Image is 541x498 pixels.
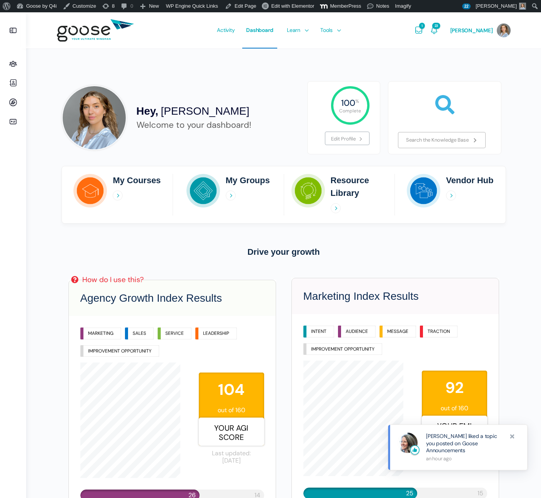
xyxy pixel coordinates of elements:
p: MARKETING [88,331,113,336]
p: IMPROVEMENT OPPORTUNITY [311,346,375,352]
p: LEADERSHIP [203,331,229,336]
h2: My Courses [113,174,161,187]
p: MESSAGE [387,329,408,334]
a: How do I use this? [68,274,147,285]
a: Learn [283,12,311,48]
h3: Agency Growth Index Results [61,280,283,316]
span: Dashboard [246,12,273,48]
img: My Courses [73,174,107,207]
img: Resource Library [291,174,325,207]
span: Tools [320,12,333,48]
a: Messages [414,12,423,48]
iframe: Chat Widget [503,461,541,498]
a: Edit Profile [325,132,370,145]
a: Search the Knowledge Base [398,132,486,148]
span: out of 160 [428,378,481,412]
span: 1 [419,23,424,29]
span: out of 160 [205,380,258,414]
a: Activity [213,12,238,48]
a: My Groups My Groups [173,174,284,216]
p: INTENT [311,329,326,334]
img: Email Icons – white [68,269,70,279]
span: Last updated: [DATE] [199,450,264,464]
strong: 104 [205,380,258,399]
a: Vendor Hub Vendor Hub [395,174,506,216]
p: AUDIENCE [346,329,368,334]
a: [PERSON_NAME] [450,12,511,48]
img: Vendor Hub [407,174,440,207]
h2: Vendor Hub [446,174,493,187]
a: [PERSON_NAME] liked a topic you posted on Goose Announcements [426,433,504,454]
a: Tools [316,12,343,48]
img: Profile Photo [397,433,418,453]
span: Your AGI Score [199,418,264,446]
p: IMPROVEMENT OPPORTUNITY [88,348,151,354]
a: Dashboard [242,12,277,48]
span: Learn [287,12,300,48]
div: How do I use this? [82,274,144,285]
span: Activity [217,12,235,48]
span: 23 [432,23,440,29]
img: My Groups [186,174,220,207]
h2: My Groups [226,174,270,187]
p: SALES [133,331,146,336]
p: SERVICE [165,331,184,336]
a: My Courses My Courses [62,174,173,216]
span: [PERSON_NAME] [450,27,493,34]
span: [PERSON_NAME] [161,105,249,117]
span: 22 [462,3,470,9]
div: Welcome to your dashboard! [136,119,251,131]
p: TRACTION [428,329,450,334]
h3: Marketing Index Results [284,278,506,314]
span: Hey, [136,105,158,117]
span: Edit with Elementor [271,3,314,9]
a: Resource Library Resource Library [284,174,395,216]
h2: Resource Library [331,174,387,199]
strong: 92 [428,378,481,397]
span: Search the Knowledge Base [406,136,469,144]
span: an hour ago [426,455,504,462]
h3: Drive your growth [62,247,506,258]
a: Notifications [429,12,439,48]
span: Your EMI Score [422,416,487,444]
